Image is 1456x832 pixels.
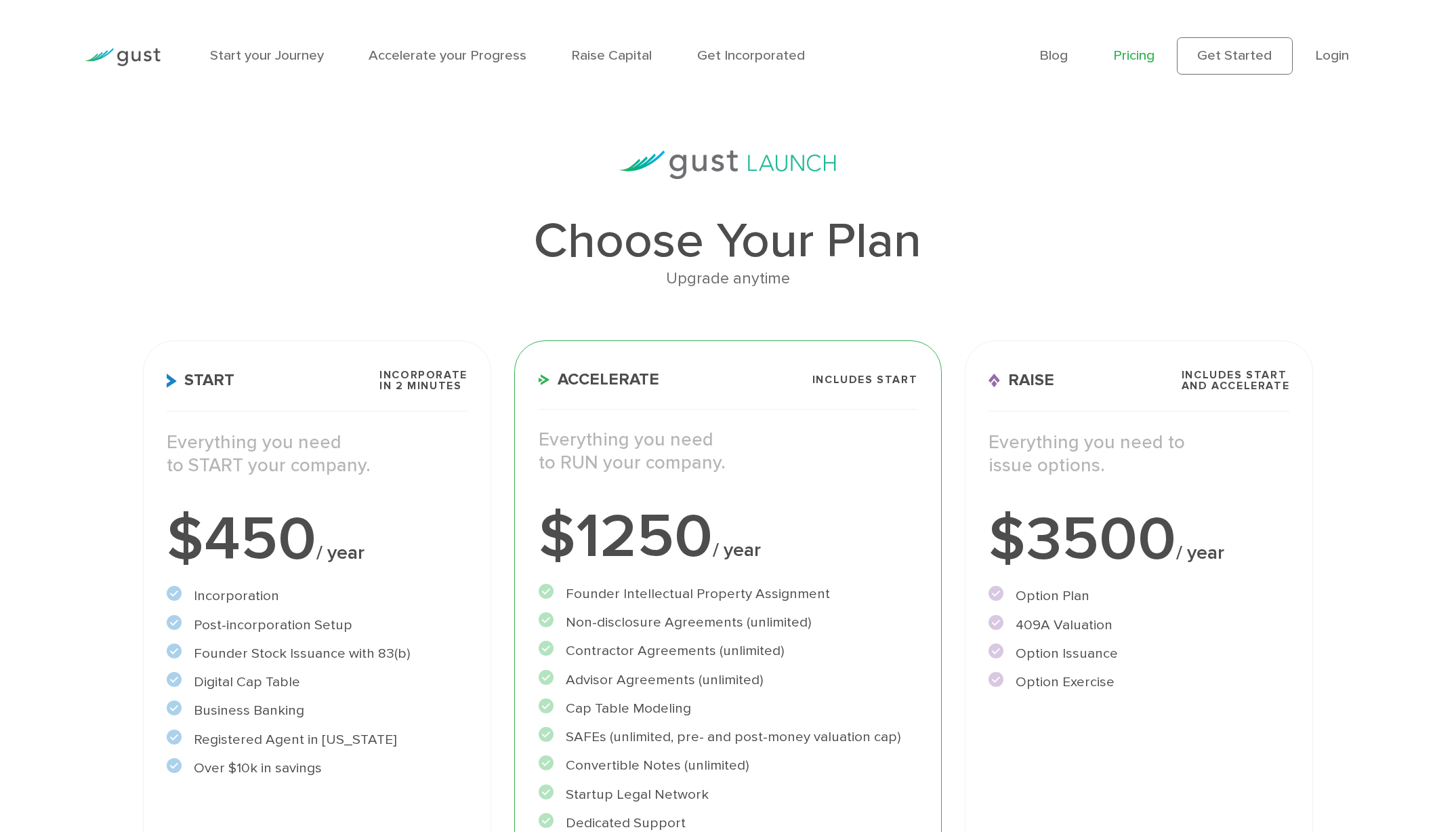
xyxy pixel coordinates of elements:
[85,48,161,66] img: Gust Logo
[539,612,917,633] li: Non-disclosure Agreements (unlimited)
[539,584,917,605] li: Founder Intellectual Property Assignment
[1039,47,1068,64] a: Blog
[989,643,1289,665] li: Option Issuance
[619,151,836,179] img: gust-launch-logos.svg
[143,266,1314,292] div: Upgrade anytime
[539,670,917,691] li: Advisor Agreements (unlimited)
[539,641,917,662] li: Contractor Agreements (unlimited)
[539,755,917,776] li: Convertible Notes (unlimited)
[1315,47,1349,64] a: Login
[571,47,652,64] a: Raise Capital
[1182,370,1289,391] span: Includes START and ACCELERATE
[989,509,1289,570] div: $3500
[167,615,467,636] li: Post-incorporation Setup
[539,785,917,806] li: Startup Legal Network
[1177,37,1293,75] a: Get Started
[713,538,761,561] span: / year
[167,586,467,607] li: Incorporation
[812,374,917,385] span: Includes START
[989,372,1054,389] span: Raise
[989,615,1289,636] li: 409A Valuation
[697,47,805,64] a: Get Incorporated
[539,429,917,475] p: Everything you need to RUN your company.
[539,374,550,385] img: Accelerate Icon
[1176,541,1224,564] span: / year
[167,672,467,693] li: Digital Cap Table
[167,730,467,751] li: Registered Agent in [US_STATE]
[539,698,917,719] li: Cap Table Modeling
[989,431,1289,478] p: Everything you need to issue options.
[167,758,467,779] li: Over $10k in savings
[167,431,467,478] p: Everything you need to START your company.
[1113,47,1155,64] a: Pricing
[210,47,324,64] a: Start your Journey
[379,370,467,391] span: Incorporate in 2 Minutes
[369,47,526,64] a: Accelerate your Progress
[989,374,1000,388] img: Raise Icon
[143,216,1314,266] h1: Choose Your Plan
[167,374,177,388] img: Start Icon X2
[989,672,1289,693] li: Option Exercise
[539,372,659,388] span: Accelerate
[539,506,917,568] div: $1250
[167,643,467,665] li: Founder Stock Issuance with 83(b)
[167,509,467,570] div: $450
[167,700,467,721] li: Business Banking
[539,727,917,748] li: SAFEs (unlimited, pre- and post-money valuation cap)
[989,586,1289,607] li: Option Plan
[316,541,365,564] span: / year
[167,372,234,389] span: Start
